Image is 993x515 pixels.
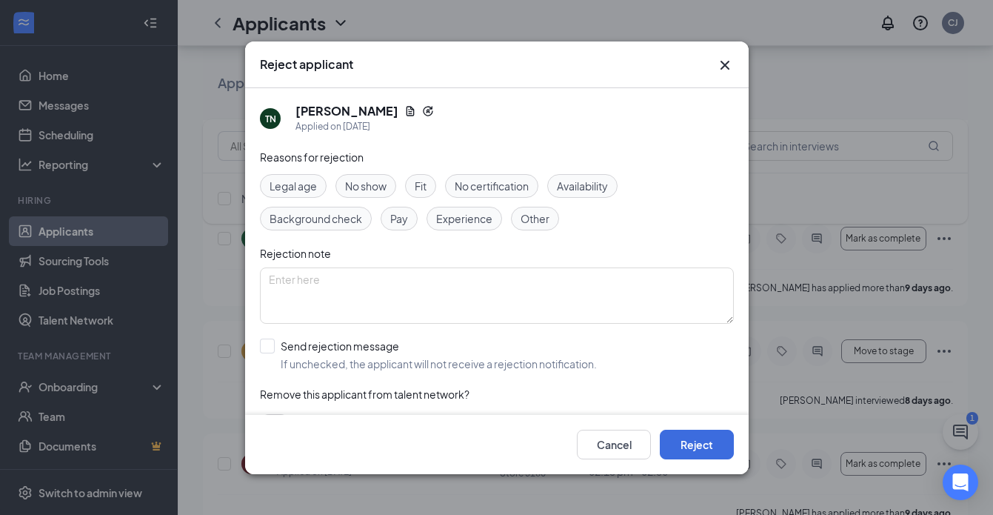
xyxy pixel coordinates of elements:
div: Applied on [DATE] [295,119,434,134]
span: Rejection note [260,247,331,260]
button: Cancel [577,429,651,459]
span: Availability [557,178,608,194]
span: Other [521,210,549,227]
button: Close [716,56,734,74]
span: No certification [455,178,529,194]
svg: Cross [716,56,734,74]
button: Reject [660,429,734,459]
span: Pay [390,210,408,227]
svg: Document [404,105,416,117]
span: Experience [436,210,492,227]
span: Yes [295,414,313,432]
span: No show [345,178,387,194]
span: Legal age [270,178,317,194]
h3: Reject applicant [260,56,353,73]
span: Remove this applicant from talent network? [260,388,469,401]
svg: Reapply [422,105,434,117]
div: TN [264,112,275,124]
h5: [PERSON_NAME] [295,103,398,119]
span: Reasons for rejection [260,150,364,164]
span: Fit [415,178,427,194]
div: Open Intercom Messenger [943,465,978,500]
span: Background check [270,210,362,227]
